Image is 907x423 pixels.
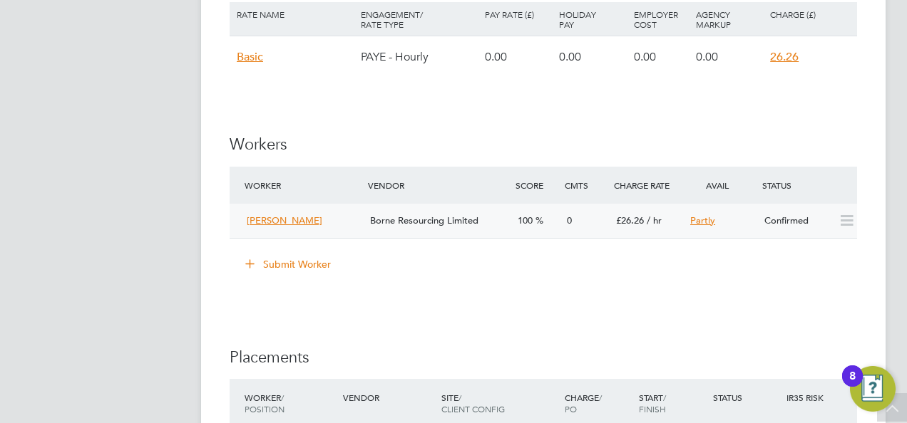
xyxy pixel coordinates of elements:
div: 8 [849,376,856,395]
div: Employer Cost [630,2,692,36]
div: Worker [241,385,339,422]
h3: Placements [230,348,857,368]
div: Holiday Pay [555,2,630,36]
div: Start [635,385,709,422]
div: IR35 Risk [783,385,832,410]
span: / Finish [639,392,666,414]
span: / hr [647,214,662,226]
div: Agency Markup [692,2,767,36]
div: Site [438,385,561,422]
span: 0.00 [634,50,656,64]
div: 0.00 [481,36,555,78]
div: Engagement/ Rate Type [357,2,481,36]
div: Vendor [339,385,438,410]
span: [PERSON_NAME] [247,214,322,226]
span: / PO [565,392,602,414]
span: Basic [237,50,263,64]
span: Borne Resourcing Limited [370,214,478,226]
div: Charge (£) [767,2,854,26]
div: Rate Name [233,2,357,26]
button: Submit Worker [235,253,342,276]
div: Confirmed [759,209,833,233]
span: / Client Config [441,392,505,414]
div: Pay Rate (£) [481,2,555,26]
div: Score [512,172,561,198]
span: £26.26 [616,214,644,226]
div: Status [759,172,857,198]
h3: Workers [230,135,857,155]
span: Partly [690,214,715,226]
span: 0.00 [559,50,581,64]
div: Charge Rate [610,172,685,198]
div: PAYE - Hourly [357,36,481,78]
div: Avail [685,172,759,198]
span: 26.26 [770,50,799,64]
span: 100 [518,214,533,226]
div: Cmts [561,172,610,198]
div: Vendor [364,172,512,198]
div: Worker [241,172,364,198]
div: Charge [561,385,635,422]
div: Status [709,385,784,410]
span: / Position [245,392,285,414]
button: Open Resource Center, 8 new notifications [850,366,896,412]
span: 0 [567,214,572,226]
span: 0.00 [696,50,718,64]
